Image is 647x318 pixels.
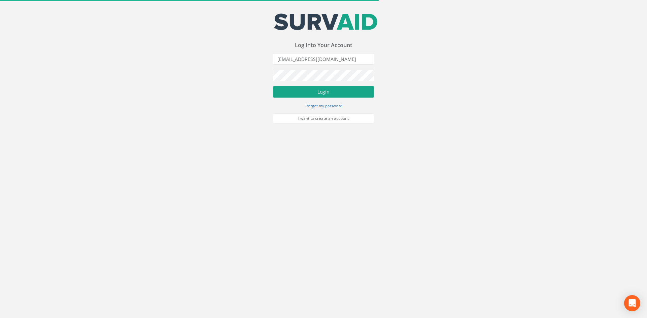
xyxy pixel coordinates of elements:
a: I want to create an account [273,113,374,123]
h3: Log Into Your Account [273,42,374,48]
input: Email [273,53,374,65]
small: I forgot my password [305,103,342,108]
button: Login [273,86,374,98]
a: I forgot my password [305,103,342,109]
div: Open Intercom Messenger [624,295,640,311]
